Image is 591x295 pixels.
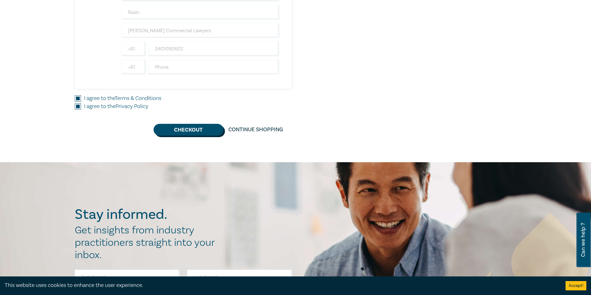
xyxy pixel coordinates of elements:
div: This website uses cookies to enhance the user experience. [5,281,556,289]
a: Terms & Conditions [115,95,161,102]
input: First Name* [75,270,180,284]
input: +61 [122,60,146,75]
input: +61 [122,41,146,56]
span: Can we help ? [580,216,586,263]
input: Last Name* [122,5,280,20]
input: Company [122,23,280,38]
a: Continue Shopping [223,124,288,136]
label: I agree to the [84,102,148,111]
button: Checkout [154,124,223,136]
input: Mobile* [148,41,280,56]
h2: Stay informed. [75,206,221,223]
h2: Get insights from industry practitioners straight into your inbox. [75,224,221,261]
a: Privacy Policy [115,103,148,110]
label: I agree to the [84,94,161,102]
button: Accept cookies [566,281,586,290]
input: Phone [148,60,280,75]
input: Last Name* [187,270,292,284]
